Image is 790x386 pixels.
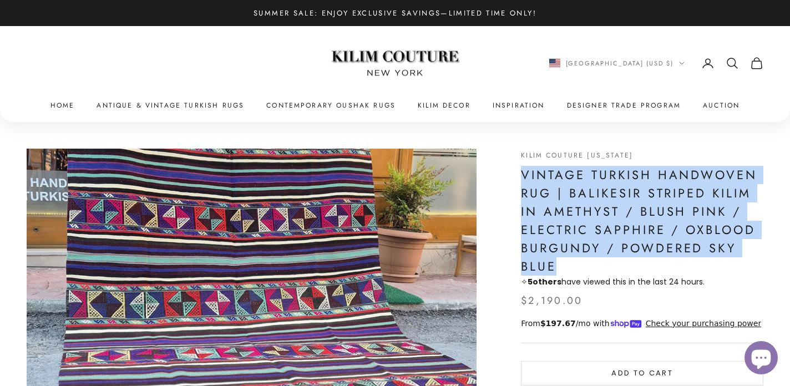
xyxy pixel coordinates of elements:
[254,7,536,19] p: Summer Sale: Enjoy Exclusive Savings—Limited Time Only!
[703,100,740,111] a: Auction
[493,100,545,111] a: Inspiration
[528,276,561,287] strong: others
[521,361,763,385] button: Add to cart
[326,37,464,90] img: Logo of Kilim Couture New York
[521,276,763,288] p: ✧ have viewed this in the last 24 hours.
[50,100,75,111] a: Home
[549,57,764,70] nav: Secondary navigation
[27,100,763,111] nav: Primary navigation
[741,341,781,377] inbox-online-store-chat: Shopify online store chat
[521,150,633,160] a: Kilim Couture [US_STATE]
[566,58,674,68] span: [GEOGRAPHIC_DATA] (USD $)
[521,166,763,276] h1: Vintage Turkish Handwoven Rug | Balikesir Striped Kilim in Amethyst / Blush Pink / Electric Sapph...
[521,293,583,309] sale-price: $2,190.00
[97,100,244,111] a: Antique & Vintage Turkish Rugs
[549,58,685,68] button: Change country or currency
[528,276,533,287] span: 5
[418,100,470,111] summary: Kilim Decor
[549,59,560,67] img: United States
[266,100,396,111] a: Contemporary Oushak Rugs
[567,100,681,111] a: Designer Trade Program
